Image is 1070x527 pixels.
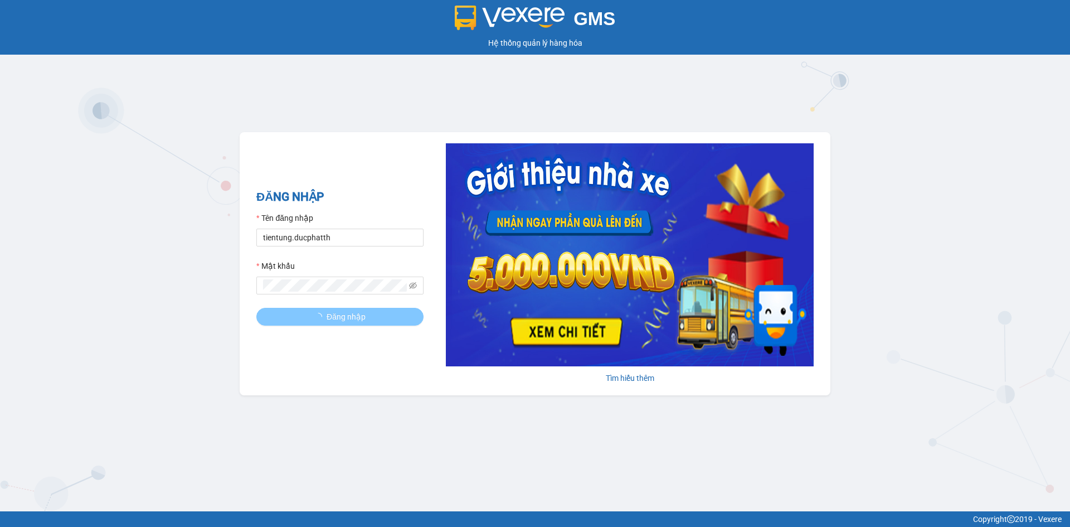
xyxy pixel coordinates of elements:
[256,212,313,224] label: Tên đăng nhập
[256,308,424,326] button: Đăng nhập
[314,313,327,321] span: loading
[8,513,1062,525] div: Copyright 2019 - Vexere
[327,311,366,323] span: Đăng nhập
[256,188,424,206] h2: ĐĂNG NHẬP
[3,37,1067,49] div: Hệ thống quản lý hàng hóa
[455,6,565,30] img: logo 2
[455,17,616,26] a: GMS
[256,260,295,272] label: Mật khẩu
[446,143,814,366] img: banner-0
[263,279,407,292] input: Mật khẩu
[573,8,615,29] span: GMS
[409,282,417,289] span: eye-invisible
[1007,515,1015,523] span: copyright
[256,229,424,246] input: Tên đăng nhập
[446,372,814,384] div: Tìm hiểu thêm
